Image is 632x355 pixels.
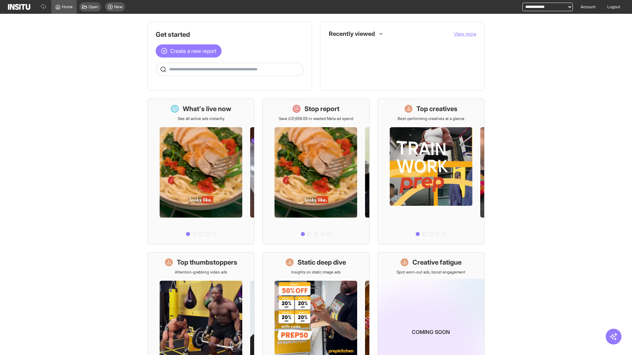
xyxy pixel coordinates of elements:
[156,30,304,39] h1: Get started
[8,4,30,10] img: Logo
[114,4,122,10] span: New
[262,99,369,244] a: Stop reportSave £31,658.55 in wasted Meta ad spend
[156,44,222,58] button: Create a new report
[183,104,231,113] h1: What's live now
[62,4,73,10] span: Home
[304,104,339,113] h1: Stop report
[177,258,237,267] h1: Top thumbstoppers
[178,116,224,121] p: See all active ads instantly
[298,258,346,267] h1: Static deep dive
[89,4,98,10] span: Open
[398,116,464,121] p: Best-performing creatives at a glance
[175,270,227,275] p: Attention-grabbing video ads
[291,270,341,275] p: Insights on static image ads
[378,99,485,244] a: Top creativesBest-performing creatives at a glance
[416,104,458,113] h1: Top creatives
[454,31,476,37] button: View more
[147,99,254,244] a: What's live nowSee all active ads instantly
[170,47,216,55] span: Create a new report
[279,116,353,121] p: Save £31,658.55 in wasted Meta ad spend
